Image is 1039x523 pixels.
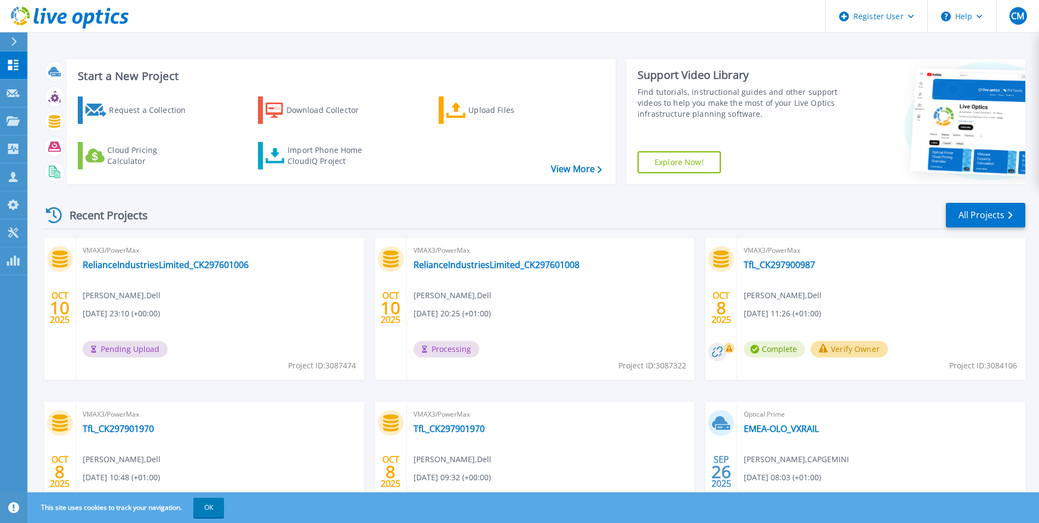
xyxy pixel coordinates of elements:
[744,471,821,484] span: [DATE] 08:03 (+01:00)
[946,203,1025,228] a: All Projects
[414,245,688,257] span: VMAX3/PowerMax
[380,288,401,328] div: OCT 2025
[55,467,65,476] span: 8
[83,245,358,257] span: VMAX3/PowerMax
[439,96,561,124] a: Upload Files
[78,70,601,82] h3: Start a New Project
[83,453,160,465] span: [PERSON_NAME] , Dell
[83,423,154,434] a: TfL_CK297901970
[716,303,726,312] span: 8
[711,288,732,328] div: OCT 2025
[386,467,395,476] span: 8
[258,96,380,124] a: Download Collector
[288,145,373,167] div: Import Phone Home CloudIQ Project
[414,341,479,357] span: Processing
[78,142,200,169] a: Cloud Pricing Calculator
[949,360,1017,372] span: Project ID: 3084106
[83,471,160,484] span: [DATE] 10:48 (+01:00)
[744,308,821,320] span: [DATE] 11:26 (+01:00)
[49,288,70,328] div: OCT 2025
[1011,12,1024,20] span: CM
[414,471,491,484] span: [DATE] 09:32 (+00:00)
[551,164,602,174] a: View More
[811,341,888,357] button: Verify Owner
[638,151,721,173] a: Explore Now!
[744,341,805,357] span: Complete
[638,87,841,120] div: Find tutorials, instructional guides and other support videos to help you make the most of your L...
[711,467,731,476] span: 26
[50,303,70,312] span: 10
[109,99,197,121] div: Request a Collection
[83,289,160,302] span: [PERSON_NAME] , Dell
[83,408,358,420] span: VMAX3/PowerMax
[380,452,401,492] div: OCT 2025
[414,308,491,320] span: [DATE] 20:25 (+01:00)
[638,68,841,82] div: Support Video Library
[744,245,1019,257] span: VMAX3/PowerMax
[42,202,163,229] div: Recent Projects
[78,96,200,124] a: Request a Collection
[49,452,70,492] div: OCT 2025
[107,145,195,167] div: Cloud Pricing Calculator
[468,99,556,121] div: Upload Files
[381,303,400,312] span: 10
[744,408,1019,420] span: Optical Prime
[414,408,688,420] span: VMAX3/PowerMax
[744,453,849,465] span: [PERSON_NAME] , CAPGEMINI
[83,308,160,320] span: [DATE] 23:10 (+00:00)
[83,259,249,270] a: RelianceIndustriesLimited_CK297601006
[414,289,491,302] span: [PERSON_NAME] , Dell
[193,498,224,518] button: OK
[744,423,819,434] a: EMEA-OLO_VXRAIL
[744,259,815,270] a: TfL_CK297900987
[414,453,491,465] span: [PERSON_NAME] , Dell
[711,452,732,492] div: SEP 2025
[288,360,356,372] span: Project ID: 3087474
[414,259,579,270] a: RelianceIndustriesLimited_CK297601008
[286,99,374,121] div: Download Collector
[30,498,224,518] span: This site uses cookies to track your navigation.
[744,289,822,302] span: [PERSON_NAME] , Dell
[414,423,485,434] a: TfL_CK297901970
[618,360,686,372] span: Project ID: 3087322
[83,341,168,357] span: Pending Upload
